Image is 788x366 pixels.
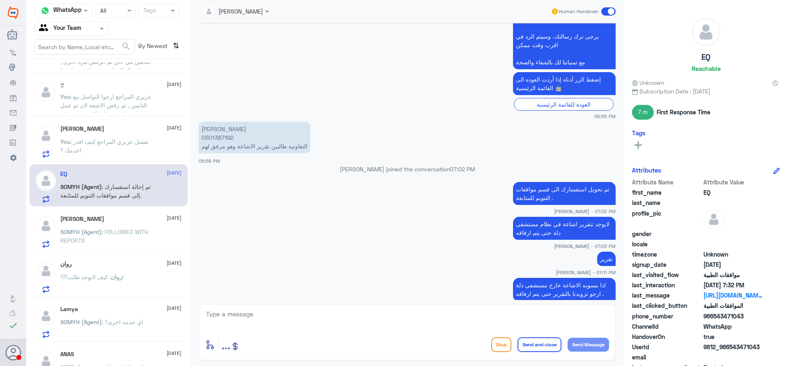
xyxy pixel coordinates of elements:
[703,178,763,186] span: Attribute Value
[703,343,763,351] span: 9812_966543471043
[554,243,616,250] span: [PERSON_NAME] - 07:03 PM
[597,252,616,266] p: 14/9/2025, 7:11 PM
[692,65,721,72] h6: Reachable
[632,198,702,207] span: last_name
[513,182,616,205] p: 14/9/2025, 7:02 PM
[167,124,181,132] span: [DATE]
[199,158,220,164] span: 06:56 PM
[167,81,181,88] span: [DATE]
[703,209,724,230] img: defaultAdmin.png
[199,165,616,173] p: [PERSON_NAME] joined the conversation
[703,188,763,197] span: EQ
[39,5,51,17] img: whatsapp.png
[703,281,763,289] span: 2025-09-14T16:32:58.619Z
[554,208,616,215] span: [PERSON_NAME] - 07:02 PM
[632,78,664,87] span: Unknown
[8,6,18,19] img: Widebot Logo
[60,228,102,235] span: SOMYH (Agent)
[121,41,131,51] span: search
[703,332,763,341] span: true
[703,291,763,300] a: [URL][DOMAIN_NAME]
[60,273,124,280] span: : كيف لايوجد طلب؟!؟!
[632,209,702,228] span: profile_pic
[513,278,616,301] p: 14/9/2025, 7:13 PM
[135,39,170,55] span: By Newest
[703,250,763,259] span: Unknown
[632,281,702,289] span: last_interaction
[632,260,702,269] span: signup_date
[142,6,156,16] div: Tags
[632,271,702,279] span: last_visited_flow
[632,240,702,248] span: locale
[703,312,763,321] span: 966543471043
[60,228,148,244] span: : FOLLOWED WITH REPORTS
[513,217,616,240] p: 14/9/2025, 7:03 PM
[703,260,763,269] span: 2025-09-14T15:55:18.008Z
[36,306,56,326] img: defaultAdmin.png
[36,261,56,281] img: defaultAdmin.png
[60,261,72,268] h5: روان
[60,93,151,126] span: : عزيزي المراجع ارجوا التواصل مع التامين , تم رفض الاشعة لان تم عمل اشعة بداية السنة تحت رقم (111...
[167,305,181,312] span: [DATE]
[632,188,702,197] span: first_name
[703,322,763,331] span: 2
[173,39,179,52] i: ⇅
[632,291,702,300] span: last_message
[167,259,181,267] span: [DATE]
[60,138,70,145] span: You
[491,337,511,352] button: Drop
[35,39,135,54] input: Search by Name, Local etc…
[513,72,616,95] p: 14/9/2025, 6:55 PM
[222,337,230,352] span: ...
[692,18,720,46] img: defaultAdmin.png
[60,138,149,154] span: : تفضل عزيزي المراجع كيف اقدر اخدمك ؟
[568,338,609,352] button: Send Message
[518,337,561,352] button: Send and close
[36,216,56,236] img: defaultAdmin.png
[632,343,702,351] span: UserId
[632,87,780,95] span: Subscription Date : [DATE]
[39,23,51,35] img: yourTeam.svg
[703,240,763,248] span: null
[121,40,131,53] button: search
[167,169,181,177] span: [DATE]
[632,312,702,321] span: phone_number
[632,332,702,341] span: HandoverOn
[60,318,102,325] span: SOMYH (Agent)
[36,125,56,146] img: defaultAdmin.png
[60,183,102,190] span: SOMYH (Agent)
[60,170,67,177] h5: EQ
[594,113,616,120] span: 06:55 PM
[8,321,18,330] i: check
[222,335,230,354] button: ...
[199,122,310,153] p: 14/9/2025, 6:56 PM
[632,230,702,238] span: gender
[60,93,70,100] span: You
[632,129,646,136] h6: Tags
[632,178,702,186] span: Attribute Name
[632,250,702,259] span: timezone
[36,170,56,191] img: defaultAdmin.png
[450,166,475,173] span: 07:02 PM
[60,183,151,199] span: : تم إحالة استفسارك إلى قسم موافقات التنويم للمتابعة.
[559,8,598,15] span: Human Handover
[514,98,614,111] div: العودة للقائمة الرئيسية
[703,353,763,361] span: null
[5,345,21,360] button: Avatar
[703,230,763,238] span: null
[167,350,181,357] span: [DATE]
[60,351,74,358] h5: ANAS
[632,166,661,174] h6: Attributes
[632,322,702,331] span: ChannelId
[701,52,710,62] h5: EQ
[60,306,78,313] h5: Lamya
[556,269,616,276] span: [PERSON_NAME] - 07:11 PM
[703,301,763,310] span: الموافقات الطبية
[102,318,143,325] span: : اي خدمه اخرى؟
[657,108,710,116] span: First Response Time
[60,125,104,132] h5: Sara Alosaimi
[111,273,122,280] span: روان
[632,105,654,120] span: 7 m
[36,82,56,102] img: defaultAdmin.png
[632,353,702,361] span: email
